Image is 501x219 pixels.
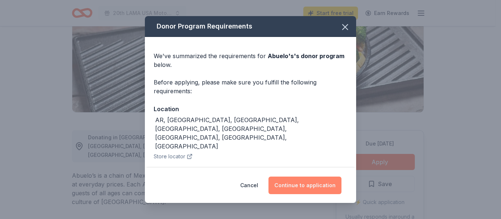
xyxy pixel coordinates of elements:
[155,116,347,151] div: AR, [GEOGRAPHIC_DATA], [GEOGRAPHIC_DATA], [GEOGRAPHIC_DATA], [GEOGRAPHIC_DATA], [GEOGRAPHIC_DATA]...
[268,177,341,194] button: Continue to application
[154,152,193,161] button: Store locator
[154,104,347,114] div: Location
[154,78,347,95] div: Before applying, please make sure you fulfill the following requirements:
[240,177,258,194] button: Cancel
[154,52,347,69] div: We've summarized the requirements for below.
[145,16,356,37] div: Donor Program Requirements
[268,52,344,60] span: Abuelo's 's donor program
